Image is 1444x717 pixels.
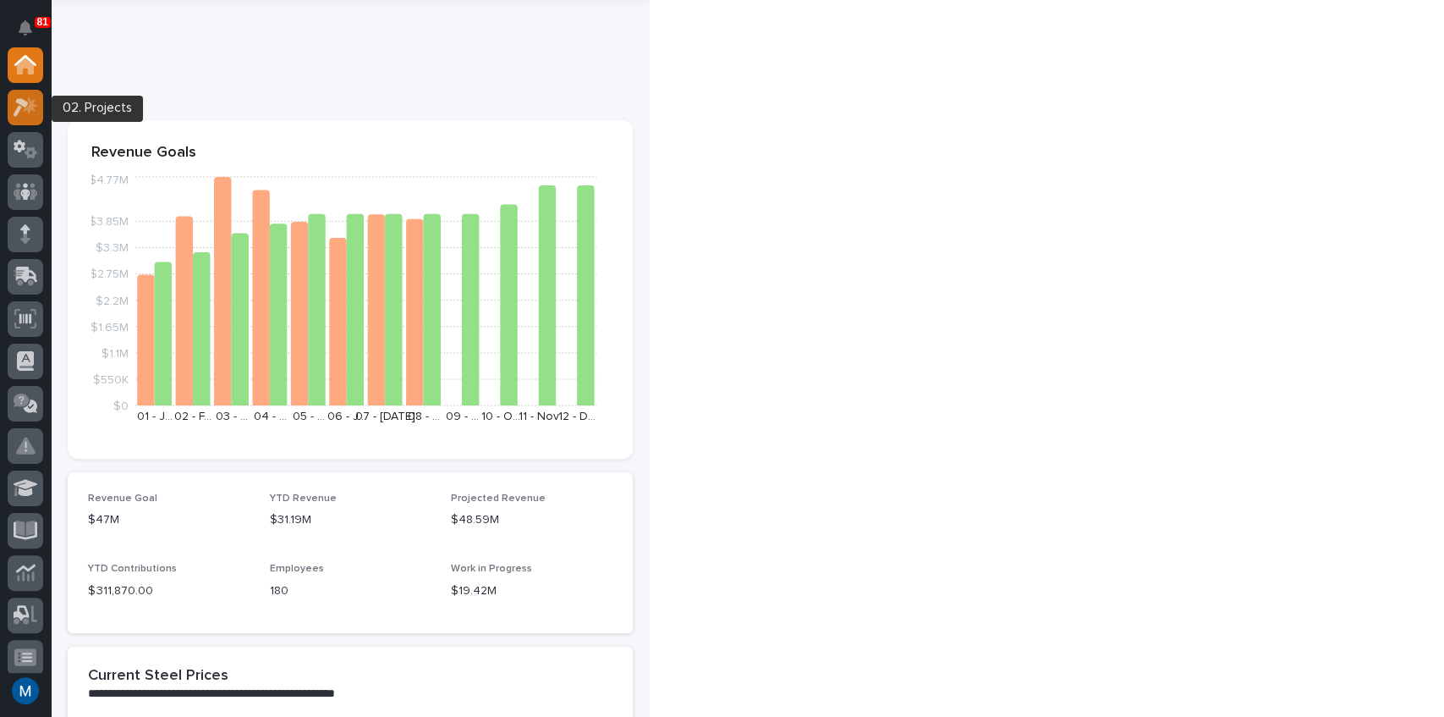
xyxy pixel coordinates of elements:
[451,511,612,529] p: $48.59M
[88,494,157,504] span: Revenue Goal
[89,216,129,228] tspan: $3.85M
[88,511,250,529] p: $47M
[519,411,559,422] text: 11 - Nov
[21,20,43,47] div: Notifications81
[102,347,129,359] tspan: $1.1M
[270,494,337,504] span: YTD Revenue
[558,411,596,422] text: 12 - D…
[327,411,366,422] text: 06 - J…
[270,582,431,600] p: 180
[91,321,129,333] tspan: $1.65M
[451,582,612,600] p: $19.42M
[137,411,173,422] text: 01 - J…
[37,16,48,28] p: 81
[254,411,287,422] text: 04 - …
[216,411,248,422] text: 03 - …
[480,411,519,422] text: 10 - O…
[88,564,177,574] span: YTD Contributions
[408,411,440,422] text: 08 - …
[355,411,415,422] text: 07 - [DATE]
[270,564,324,574] span: Employees
[96,295,129,306] tspan: $2.2M
[93,373,129,385] tspan: $550K
[8,10,43,46] button: Notifications
[91,144,609,163] p: Revenue Goals
[292,411,324,422] text: 05 - …
[451,564,532,574] span: Work in Progress
[270,511,431,529] p: $31.19M
[8,673,43,709] button: users-avatar
[451,494,546,504] span: Projected Revenue
[174,411,211,422] text: 02 - F…
[89,174,129,186] tspan: $4.77M
[88,582,250,600] p: $ 311,870.00
[96,242,129,254] tspan: $3.3M
[90,268,129,280] tspan: $2.75M
[88,667,228,686] h2: Current Steel Prices
[113,400,129,412] tspan: $0
[446,411,479,422] text: 09 - …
